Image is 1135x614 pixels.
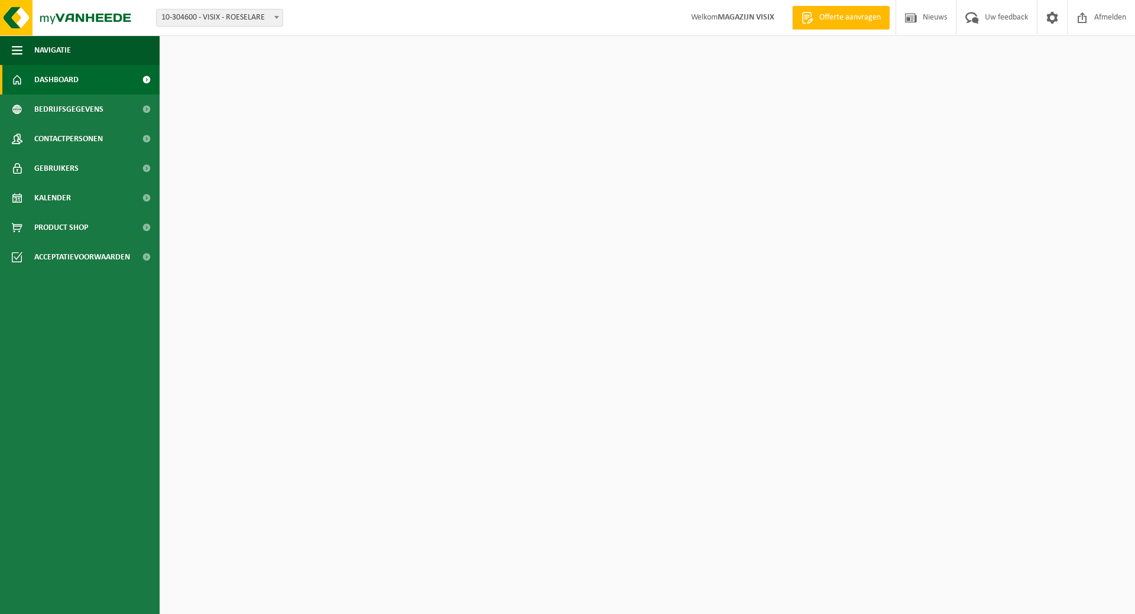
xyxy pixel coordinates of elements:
span: 10-304600 - VISIX - ROESELARE [157,9,283,26]
span: Navigatie [34,35,71,65]
span: Contactpersonen [34,124,103,154]
span: Acceptatievoorwaarden [34,242,130,272]
span: Offerte aanvragen [816,12,884,24]
span: Product Shop [34,213,88,242]
span: Bedrijfsgegevens [34,95,103,124]
span: 10-304600 - VISIX - ROESELARE [156,9,283,27]
span: Gebruikers [34,154,79,183]
span: Dashboard [34,65,79,95]
strong: MAGAZIJN VISIX [718,13,774,22]
span: Kalender [34,183,71,213]
a: Offerte aanvragen [792,6,890,30]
